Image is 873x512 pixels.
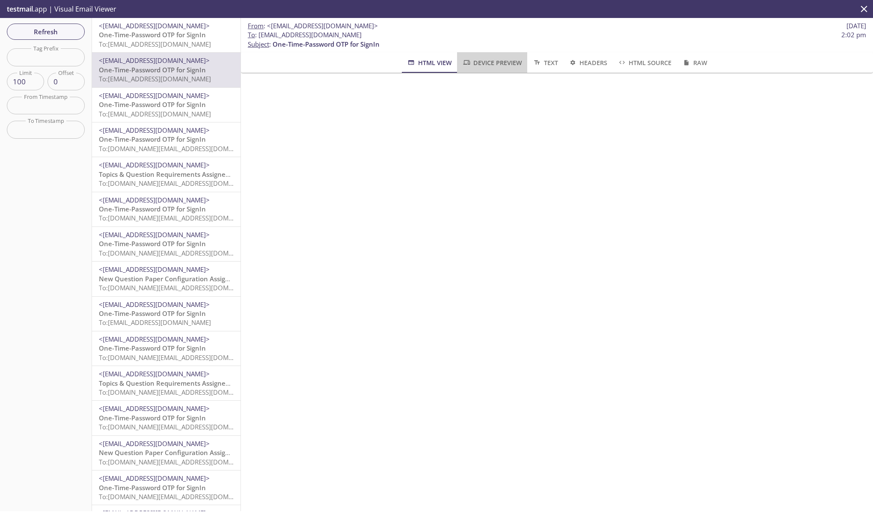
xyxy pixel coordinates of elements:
span: To: [EMAIL_ADDRESS][DOMAIN_NAME] [99,318,211,327]
span: To: [DOMAIN_NAME][EMAIL_ADDRESS][DOMAIN_NAME] [99,353,261,362]
span: To: [DOMAIN_NAME][EMAIL_ADDRESS][DOMAIN_NAME] [99,388,261,396]
span: One-Time-Password OTP for SignIn [99,30,206,39]
span: One-Time-Password OTP for SignIn [99,100,206,109]
div: <[EMAIL_ADDRESS][DOMAIN_NAME]>Topics & Question Requirements Assigned to YouTo:[DOMAIN_NAME][EMAI... [92,366,241,400]
div: <[EMAIL_ADDRESS][DOMAIN_NAME]>One-Time-Password OTP for SignInTo:[DOMAIN_NAME][EMAIL_ADDRESS][DOM... [92,227,241,261]
div: <[EMAIL_ADDRESS][DOMAIN_NAME]>One-Time-Password OTP for SignInTo:[EMAIL_ADDRESS][DOMAIN_NAME] [92,53,241,87]
span: <[EMAIL_ADDRESS][DOMAIN_NAME]> [99,126,210,134]
span: Raw [682,57,707,68]
span: One-Time-Password OTP for SignIn [99,239,206,248]
span: One-Time-Password OTP for SignIn [99,483,206,492]
span: One-Time-Password OTP for SignIn [99,309,206,318]
span: To [248,30,255,39]
span: <[EMAIL_ADDRESS][DOMAIN_NAME]> [99,56,210,65]
p: : [248,30,866,49]
span: One-Time-Password OTP for SignIn [273,40,380,48]
span: HTML Source [618,57,671,68]
span: To: [DOMAIN_NAME][EMAIL_ADDRESS][DOMAIN_NAME] [99,458,261,466]
span: One-Time-Password OTP for SignIn [99,135,206,143]
div: <[EMAIL_ADDRESS][DOMAIN_NAME]>One-Time-Password OTP for SignInTo:[EMAIL_ADDRESS][DOMAIN_NAME] [92,18,241,52]
span: Topics & Question Requirements Assigned to You [99,379,251,387]
span: To: [EMAIL_ADDRESS][DOMAIN_NAME] [99,110,211,118]
span: HTML View [407,57,451,68]
span: New Question Paper Configuration Assigned to You [99,448,259,457]
div: <[EMAIL_ADDRESS][DOMAIN_NAME]>Topics & Question Requirements Assigned to YouTo:[DOMAIN_NAME][EMAI... [92,157,241,191]
span: Headers [568,57,607,68]
div: <[EMAIL_ADDRESS][DOMAIN_NAME]>One-Time-Password OTP for SignInTo:[DOMAIN_NAME][EMAIL_ADDRESS][DOM... [92,331,241,366]
span: Topics & Question Requirements Assigned to You [99,170,251,179]
span: <[EMAIL_ADDRESS][DOMAIN_NAME]> [99,21,210,30]
span: <[EMAIL_ADDRESS][DOMAIN_NAME]> [99,404,210,413]
span: : [248,21,378,30]
span: New Question Paper Configuration Assigned to You [99,274,259,283]
span: To: [DOMAIN_NAME][EMAIL_ADDRESS][DOMAIN_NAME] [99,214,261,222]
span: To: [EMAIL_ADDRESS][DOMAIN_NAME] [99,40,211,48]
span: <[EMAIL_ADDRESS][DOMAIN_NAME]> [99,439,210,448]
span: To: [DOMAIN_NAME][EMAIL_ADDRESS][DOMAIN_NAME] [99,283,261,292]
div: <[EMAIL_ADDRESS][DOMAIN_NAME]>One-Time-Password OTP for SignInTo:[EMAIL_ADDRESS][DOMAIN_NAME] [92,297,241,331]
span: <[EMAIL_ADDRESS][DOMAIN_NAME]> [267,21,378,30]
span: To: [DOMAIN_NAME][EMAIL_ADDRESS][DOMAIN_NAME] [99,423,261,431]
div: <[EMAIL_ADDRESS][DOMAIN_NAME]>One-Time-Password OTP for SignInTo:[DOMAIN_NAME][EMAIL_ADDRESS][DOM... [92,401,241,435]
span: To: [DOMAIN_NAME][EMAIL_ADDRESS][DOMAIN_NAME] [99,144,261,153]
span: <[EMAIL_ADDRESS][DOMAIN_NAME]> [99,91,210,100]
span: <[EMAIL_ADDRESS][DOMAIN_NAME]> [99,265,210,274]
span: Text [532,57,558,68]
span: <[EMAIL_ADDRESS][DOMAIN_NAME]> [99,335,210,343]
div: <[EMAIL_ADDRESS][DOMAIN_NAME]>One-Time-Password OTP for SignInTo:[EMAIL_ADDRESS][DOMAIN_NAME] [92,88,241,122]
span: <[EMAIL_ADDRESS][DOMAIN_NAME]> [99,196,210,204]
span: To: [EMAIL_ADDRESS][DOMAIN_NAME] [99,74,211,83]
div: <[EMAIL_ADDRESS][DOMAIN_NAME]>One-Time-Password OTP for SignInTo:[DOMAIN_NAME][EMAIL_ADDRESS][DOM... [92,470,241,505]
div: <[EMAIL_ADDRESS][DOMAIN_NAME]>New Question Paper Configuration Assigned to YouTo:[DOMAIN_NAME][EM... [92,436,241,470]
span: Subject [248,40,269,48]
span: <[EMAIL_ADDRESS][DOMAIN_NAME]> [99,161,210,169]
span: To: [DOMAIN_NAME][EMAIL_ADDRESS][DOMAIN_NAME] [99,249,261,257]
span: To: [DOMAIN_NAME][EMAIL_ADDRESS][DOMAIN_NAME] [99,492,261,501]
span: One-Time-Password OTP for SignIn [99,344,206,352]
button: Refresh [7,24,85,40]
span: testmail [7,4,33,14]
span: One-Time-Password OTP for SignIn [99,414,206,422]
span: <[EMAIL_ADDRESS][DOMAIN_NAME]> [99,300,210,309]
span: : [EMAIL_ADDRESS][DOMAIN_NAME] [248,30,362,39]
div: <[EMAIL_ADDRESS][DOMAIN_NAME]>One-Time-Password OTP for SignInTo:[DOMAIN_NAME][EMAIL_ADDRESS][DOM... [92,192,241,226]
span: 2:02 pm [841,30,866,39]
span: One-Time-Password OTP for SignIn [99,65,206,74]
span: Device Preview [462,57,522,68]
span: <[EMAIL_ADDRESS][DOMAIN_NAME]> [99,474,210,482]
span: <[EMAIL_ADDRESS][DOMAIN_NAME]> [99,230,210,239]
span: To: [DOMAIN_NAME][EMAIL_ADDRESS][DOMAIN_NAME] [99,179,261,188]
span: One-Time-Password OTP for SignIn [99,205,206,213]
span: <[EMAIL_ADDRESS][DOMAIN_NAME]> [99,369,210,378]
span: From [248,21,264,30]
div: <[EMAIL_ADDRESS][DOMAIN_NAME]>One-Time-Password OTP for SignInTo:[DOMAIN_NAME][EMAIL_ADDRESS][DOM... [92,122,241,157]
span: [DATE] [846,21,866,30]
div: <[EMAIL_ADDRESS][DOMAIN_NAME]>New Question Paper Configuration Assigned to YouTo:[DOMAIN_NAME][EM... [92,262,241,296]
span: Refresh [14,26,78,37]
